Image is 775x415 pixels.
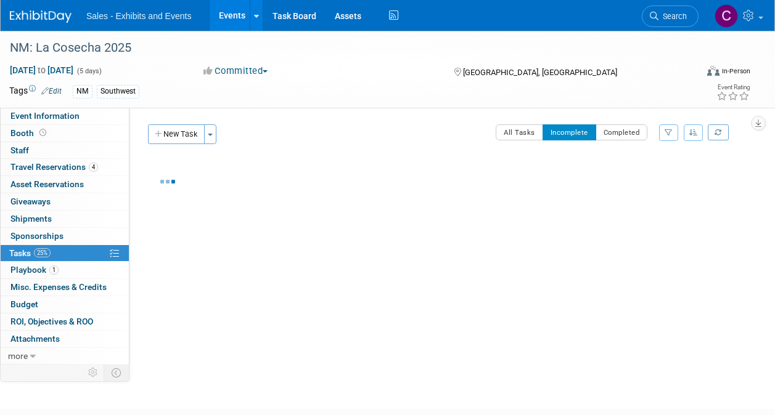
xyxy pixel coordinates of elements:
[199,65,273,78] button: Committed
[10,128,49,138] span: Booth
[10,10,72,23] img: ExhibitDay
[83,365,104,381] td: Personalize Event Tab Strip
[6,37,687,59] div: NM: La Cosecha 2025
[10,179,84,189] span: Asset Reservations
[543,124,596,140] button: Incomplete
[1,142,129,159] a: Staff
[1,262,129,278] a: Playbook1
[10,231,64,241] span: Sponsorships
[642,6,699,27] a: Search
[10,265,59,275] span: Playbook
[49,265,59,275] span: 1
[41,87,62,95] a: Edit
[1,108,129,124] a: Event Information
[148,124,205,144] button: New Task
[1,245,129,262] a: Tasks25%
[1,193,129,210] a: Giveaways
[37,128,49,137] span: Booth not reserved yet
[1,176,129,193] a: Asset Reservations
[1,348,129,365] a: more
[1,279,129,296] a: Misc. Expenses & Credits
[10,145,29,155] span: Staff
[73,85,92,98] div: NM
[104,365,129,381] td: Toggle Event Tabs
[1,159,129,175] a: Travel Reservations4
[9,84,62,99] td: Tags
[89,163,98,172] span: 4
[9,248,51,258] span: Tasks
[34,248,51,257] span: 25%
[1,125,129,142] a: Booth
[1,313,129,330] a: ROI, Objectives & ROO
[1,211,129,227] a: Shipments
[1,296,129,313] a: Budget
[9,65,74,76] span: [DATE] [DATE]
[596,124,648,140] button: Completed
[707,66,720,76] img: Format-Inperson.png
[10,282,107,292] span: Misc. Expenses & Credits
[1,228,129,244] a: Sponsorships
[86,11,191,21] span: Sales - Exhibits and Events
[10,196,51,206] span: Giveaways
[10,162,98,172] span: Travel Reservations
[76,67,102,75] span: (5 days)
[721,66,750,76] div: In-Person
[10,214,52,224] span: Shipments
[8,351,28,361] span: more
[36,65,47,75] span: to
[463,68,617,77] span: [GEOGRAPHIC_DATA], [GEOGRAPHIC_DATA]
[160,180,175,183] img: loading...
[658,12,687,21] span: Search
[10,299,38,309] span: Budget
[1,331,129,347] a: Attachments
[716,84,750,91] div: Event Rating
[97,85,139,98] div: Southwest
[708,124,729,140] a: Refresh
[642,64,750,83] div: Event Format
[10,334,60,344] span: Attachments
[10,316,93,326] span: ROI, Objectives & ROO
[496,124,543,140] button: All Tasks
[10,111,80,121] span: Event Information
[715,4,738,28] img: Christine Lurz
